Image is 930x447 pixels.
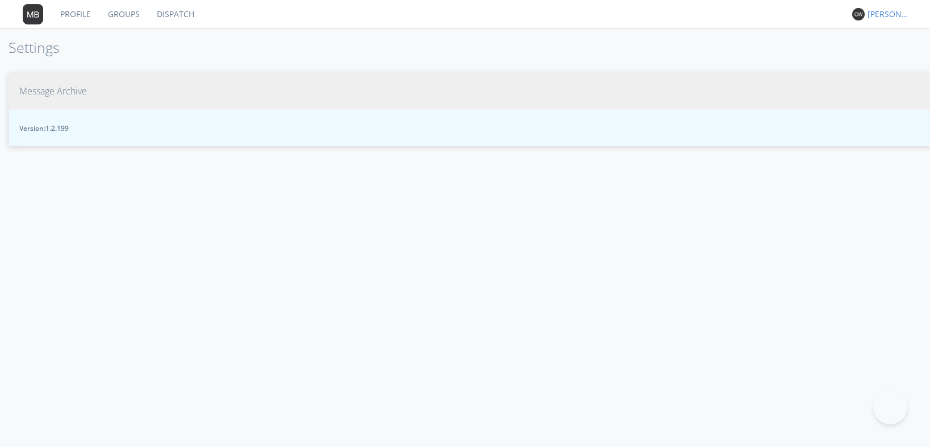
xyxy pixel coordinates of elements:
button: Version:1.2.199 [9,109,930,146]
button: Message Archive [9,73,930,110]
img: 373638.png [852,8,865,20]
span: Version: 1.2.199 [19,123,919,133]
img: 373638.png [23,4,43,24]
span: Message Archive [19,85,87,98]
iframe: Toggle Customer Support [873,390,907,424]
div: [PERSON_NAME] * [868,9,910,20]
